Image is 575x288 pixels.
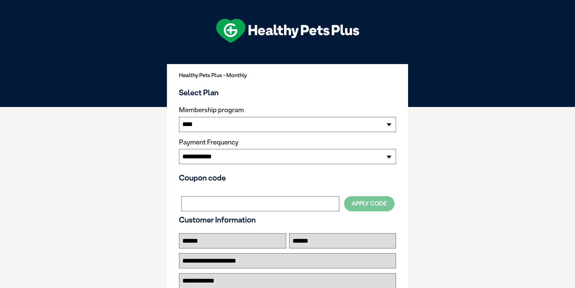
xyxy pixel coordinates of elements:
button: Apply Code [344,196,395,211]
label: Membership program [179,106,396,114]
h3: Select Plan [179,88,396,97]
h2: Healthy Pets Plus - Monthly [179,72,396,78]
label: Payment Frequency [179,138,238,146]
h3: Customer Information [179,215,396,224]
img: hpp-logo-landscape-green-white.png [216,19,359,43]
h3: Coupon code [179,173,396,182]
